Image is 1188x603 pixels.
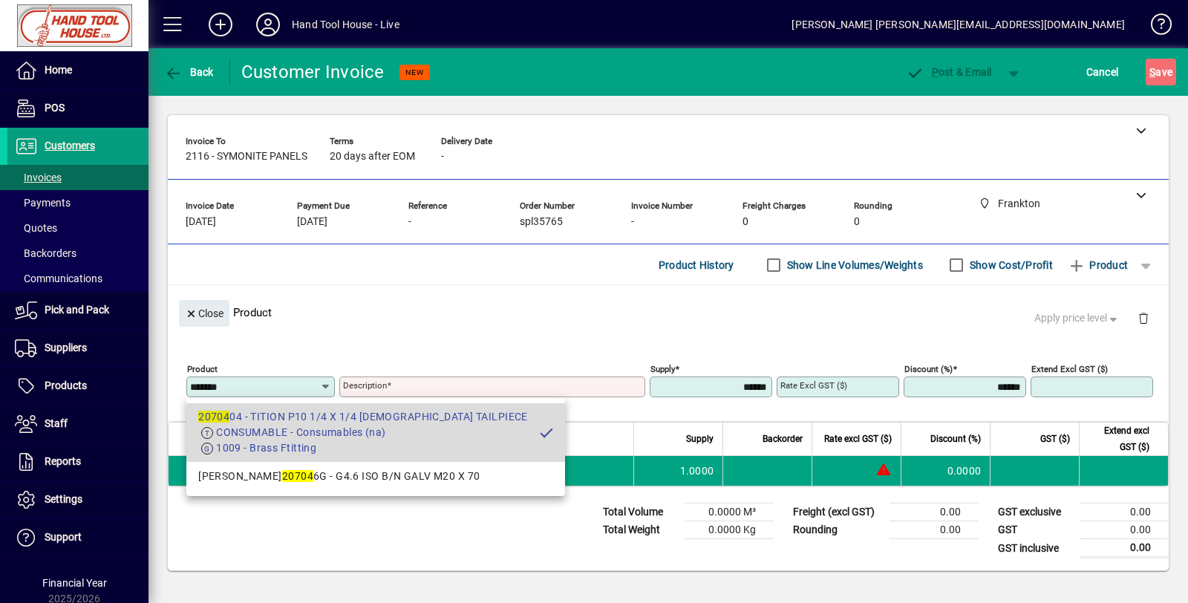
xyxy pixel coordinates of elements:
button: Add [197,11,244,38]
td: 0.00 [890,503,979,521]
span: Extend excl GST ($) [1089,423,1149,455]
span: 0 [854,216,860,228]
label: Show Cost/Profit [967,258,1053,273]
td: Total Volume [595,503,685,521]
span: spl35765 [520,216,563,228]
span: 1.0000 [680,463,714,478]
td: 0.00 [1080,539,1169,558]
span: 2116 - SYMONITE PANELS [186,151,307,163]
span: Close [185,301,223,326]
span: Staff [45,417,68,429]
span: - [441,151,444,163]
div: [PERSON_NAME] [PERSON_NAME][EMAIL_ADDRESS][DOMAIN_NAME] [792,13,1125,36]
app-page-header-button: Delete [1126,311,1161,325]
span: Suppliers [45,342,87,353]
td: 0.00 [890,521,979,539]
span: Communications [15,273,102,284]
span: Supply [686,431,714,447]
mat-label: Description [343,380,387,391]
span: Payments [15,197,71,209]
td: GST exclusive [990,503,1080,521]
a: Invoices [7,165,148,190]
span: Reports [45,455,81,467]
td: Total Weight [595,521,685,539]
span: Back [164,66,214,78]
div: Customer Invoice [241,60,385,84]
td: Rounding [786,521,890,539]
mat-label: Discount (%) [904,364,953,374]
span: Products [45,379,87,391]
a: Products [7,368,148,405]
span: Discount (%) [930,431,981,447]
a: Settings [7,481,148,518]
td: 0.0000 Kg [685,521,774,539]
button: Save [1146,59,1176,85]
mat-label: Extend excl GST ($) [1031,364,1108,374]
mat-label: Product [187,364,218,374]
a: Staff [7,405,148,443]
span: Product History [659,253,734,277]
button: Cancel [1083,59,1123,85]
td: GST [990,521,1080,539]
div: Hand Tool House - Live [292,13,399,36]
span: ave [1149,60,1172,84]
span: Frankton [242,463,259,479]
span: Cancel [1086,60,1119,84]
td: 0.00 [1080,521,1169,539]
span: 0 [742,216,748,228]
a: Support [7,519,148,556]
button: Apply price level [1028,305,1126,332]
span: Support [45,531,82,543]
button: Product History [653,252,740,278]
a: Payments [7,190,148,215]
button: Back [160,59,218,85]
span: Item [225,431,243,447]
a: Backorders [7,241,148,266]
a: Communications [7,266,148,291]
span: - [631,216,634,228]
div: Product [168,285,1169,339]
span: Backorders [15,247,76,259]
a: Quotes [7,215,148,241]
td: 0.00 [1080,503,1169,521]
span: - [408,216,411,228]
span: ost & Email [906,66,992,78]
td: Freight (excl GST) [786,503,890,521]
td: GST inclusive [990,539,1080,558]
span: Rate excl GST ($) [824,431,892,447]
mat-label: Rate excl GST ($) [780,380,847,391]
app-page-header-button: Back [148,59,230,85]
span: S [1149,66,1155,78]
button: Post & Email [898,59,999,85]
span: Settings [45,493,82,505]
mat-label: Supply [650,364,675,374]
span: Home [45,64,72,76]
span: Pick and Pack [45,304,109,316]
span: Financial Year [42,577,107,589]
span: P [932,66,939,78]
td: 0.0000 M³ [685,503,774,521]
td: 0.0000 [901,456,990,486]
button: Close [179,300,229,327]
span: [DATE] [186,216,216,228]
span: GST ($) [1040,431,1070,447]
span: [DATE] [297,216,327,228]
a: Suppliers [7,330,148,367]
app-page-header-button: Close [175,306,233,319]
a: Reports [7,443,148,480]
span: Description [277,431,322,447]
a: Pick and Pack [7,292,148,329]
a: Home [7,52,148,89]
a: POS [7,90,148,127]
button: Delete [1126,300,1161,336]
span: Quotes [15,222,57,234]
a: Knowledge Base [1140,3,1169,51]
span: Backorder [763,431,803,447]
span: Apply price level [1034,310,1120,326]
span: 20 days after EOM [330,151,415,163]
span: POS [45,102,65,114]
span: NEW [405,68,424,77]
span: Customers [45,140,95,151]
button: Profile [244,11,292,38]
span: Invoices [15,172,62,183]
